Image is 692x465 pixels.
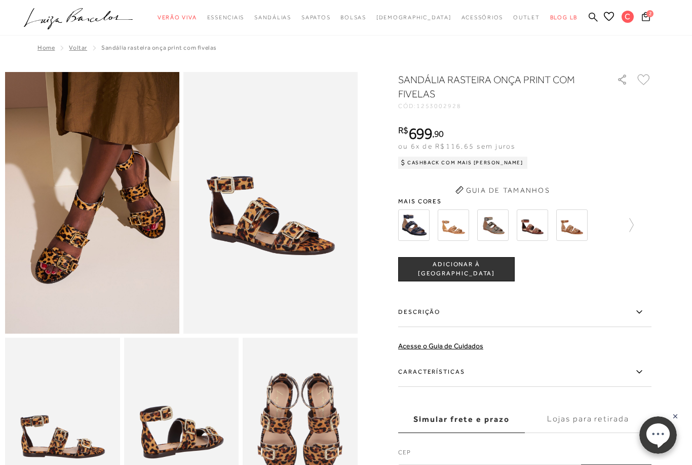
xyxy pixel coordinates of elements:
[556,209,588,241] img: SANDÁLIA RASTEIRA EM COURO CARAMELO COM FIVELAS
[550,8,578,27] a: BLOG LB
[398,142,515,150] span: ou 6x de R$116,65 sem juros
[398,103,601,109] div: CÓD:
[254,14,291,20] span: Sandálias
[398,342,483,350] a: Acesse o Guia de Cuidados
[301,8,330,27] a: categoryNavScreenReaderText
[398,126,408,135] i: R$
[639,11,653,25] button: 2
[5,72,179,334] img: image
[398,406,525,433] label: Simular frete e prazo
[477,209,509,241] img: Sandália rasteira arquitetônica cinza
[207,14,245,20] span: Essenciais
[513,14,540,20] span: Outlet
[399,260,514,278] span: ADICIONAR À [GEOGRAPHIC_DATA]
[513,8,540,27] a: categoryNavScreenReaderText
[376,8,451,27] a: noSubCategoriesText
[398,357,651,387] label: Características
[101,44,217,51] span: SANDÁLIA RASTEIRA ONÇA PRINT COM FIVELAS
[158,8,197,27] a: categoryNavScreenReaderText
[617,10,639,26] button: C
[398,298,651,327] label: Descrição
[376,14,451,20] span: [DEMOGRAPHIC_DATA]
[254,8,291,27] a: categoryNavScreenReaderText
[398,448,651,462] label: CEP
[158,14,197,20] span: Verão Viva
[438,209,469,241] img: Sandália rasteira arquitetônica castanho
[398,157,527,169] div: Cashback com Mais [PERSON_NAME]
[340,8,366,27] a: categoryNavScreenReaderText
[434,128,444,139] span: 90
[398,73,588,101] h1: SANDÁLIA RASTEIRA ONÇA PRINT COM FIVELAS
[525,406,651,433] label: Lojas para retirada
[622,11,634,23] span: C
[408,124,432,142] span: 699
[69,44,87,51] a: Voltar
[432,129,444,138] i: ,
[37,44,55,51] a: Home
[452,182,553,198] button: Guia de Tamanhos
[398,257,515,281] button: ADICIONAR À [GEOGRAPHIC_DATA]
[462,14,504,20] span: Acessórios
[416,102,462,110] span: 1253002928
[646,10,653,17] span: 2
[462,8,504,27] a: categoryNavScreenReaderText
[207,8,245,27] a: categoryNavScreenReaderText
[183,72,358,334] img: image
[398,209,430,241] img: Sandália rasteira arquitetônica azul
[301,14,330,20] span: Sapatos
[550,14,578,20] span: BLOG LB
[517,209,548,241] img: SANDÁLIA RASTEIRA EM COURO CAFÉ COM FIVELAS
[340,14,366,20] span: Bolsas
[398,198,651,204] span: Mais cores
